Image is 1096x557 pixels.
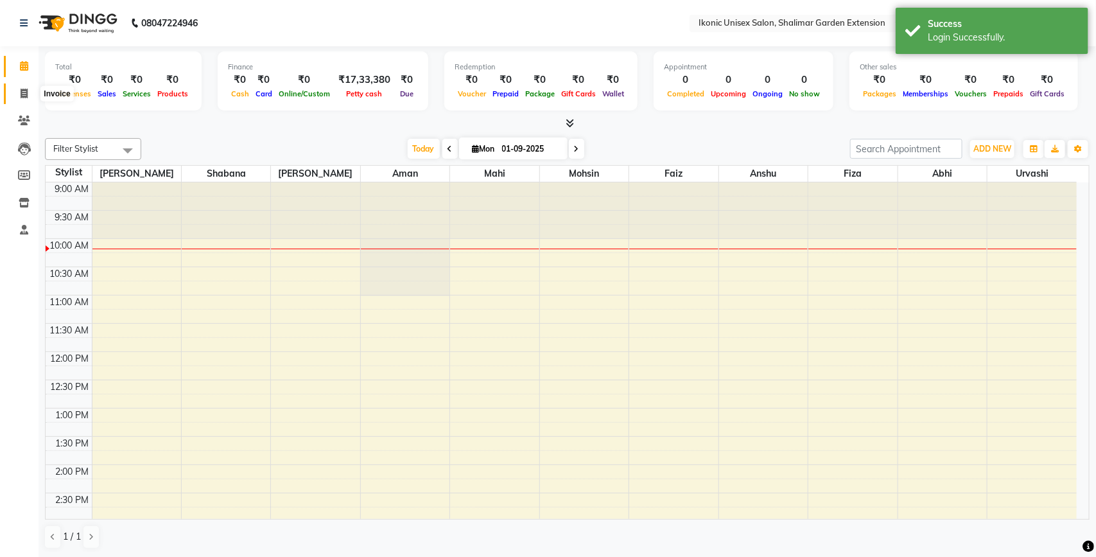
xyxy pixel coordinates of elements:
div: 11:00 AM [48,296,92,309]
div: ₹0 [228,73,252,87]
span: Memberships [900,89,952,98]
div: Finance [228,62,418,73]
div: ₹0 [599,73,627,87]
div: ₹0 [489,73,522,87]
div: Invoice [40,86,73,102]
div: 9:00 AM [53,182,92,196]
div: ₹0 [396,73,418,87]
div: 11:30 AM [48,324,92,337]
span: Petty cash [344,89,386,98]
span: Products [154,89,191,98]
span: Due [397,89,417,98]
span: Completed [664,89,708,98]
span: Mohsin [540,166,629,182]
span: Services [119,89,154,98]
div: ₹0 [455,73,489,87]
input: 2025-09-01 [498,139,562,159]
span: Filter Stylist [53,143,98,154]
span: Packages [860,89,900,98]
div: Appointment [664,62,823,73]
div: ₹17,33,380 [333,73,396,87]
span: ADD NEW [973,144,1011,154]
span: Vouchers [952,89,990,98]
span: Anshu [719,166,808,182]
img: logo [33,5,121,41]
div: 10:30 AM [48,267,92,281]
span: Online/Custom [275,89,333,98]
span: Upcoming [708,89,749,98]
span: Shabana [182,166,270,182]
div: ₹0 [119,73,154,87]
div: ₹0 [522,73,558,87]
span: 1 / 1 [63,530,81,544]
span: Mahi [450,166,539,182]
div: ₹0 [558,73,599,87]
span: Mon [469,144,498,154]
div: 0 [786,73,823,87]
span: Package [522,89,558,98]
span: Prepaids [990,89,1027,98]
span: [PERSON_NAME] [92,166,181,182]
b: 08047224946 [141,5,198,41]
div: ₹0 [55,73,94,87]
div: 10:00 AM [48,239,92,252]
div: ₹0 [990,73,1027,87]
span: Urvashi [987,166,1077,182]
span: Gift Cards [558,89,599,98]
span: Cash [228,89,252,98]
div: ₹0 [1027,73,1068,87]
span: Aman [361,166,449,182]
div: ₹0 [94,73,119,87]
span: Prepaid [489,89,522,98]
button: ADD NEW [970,140,1014,158]
div: ₹0 [154,73,191,87]
span: Today [408,139,440,159]
span: Ongoing [749,89,786,98]
div: 1:00 PM [53,409,92,422]
div: ₹0 [275,73,333,87]
div: ₹0 [860,73,900,87]
div: 12:00 PM [48,352,92,366]
div: ₹0 [900,73,952,87]
span: Card [252,89,275,98]
span: Gift Cards [1027,89,1068,98]
input: Search Appointment [850,139,962,159]
span: Sales [94,89,119,98]
span: Fiza [808,166,897,182]
div: Login Successfully. [928,31,1079,44]
div: 0 [664,73,708,87]
span: Voucher [455,89,489,98]
span: Wallet [599,89,627,98]
div: Stylist [46,166,92,179]
div: ₹0 [952,73,990,87]
div: 1:30 PM [53,437,92,450]
div: 9:30 AM [53,211,92,224]
div: 12:30 PM [48,380,92,394]
div: 2:30 PM [53,493,92,507]
div: ₹0 [252,73,275,87]
div: 0 [708,73,749,87]
span: Abhi [898,166,987,182]
div: Redemption [455,62,627,73]
div: Other sales [860,62,1068,73]
div: Success [928,17,1079,31]
span: No show [786,89,823,98]
div: Total [55,62,191,73]
div: 2:00 PM [53,465,92,479]
div: 0 [749,73,786,87]
span: [PERSON_NAME] [271,166,360,182]
span: Faiz [629,166,718,182]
